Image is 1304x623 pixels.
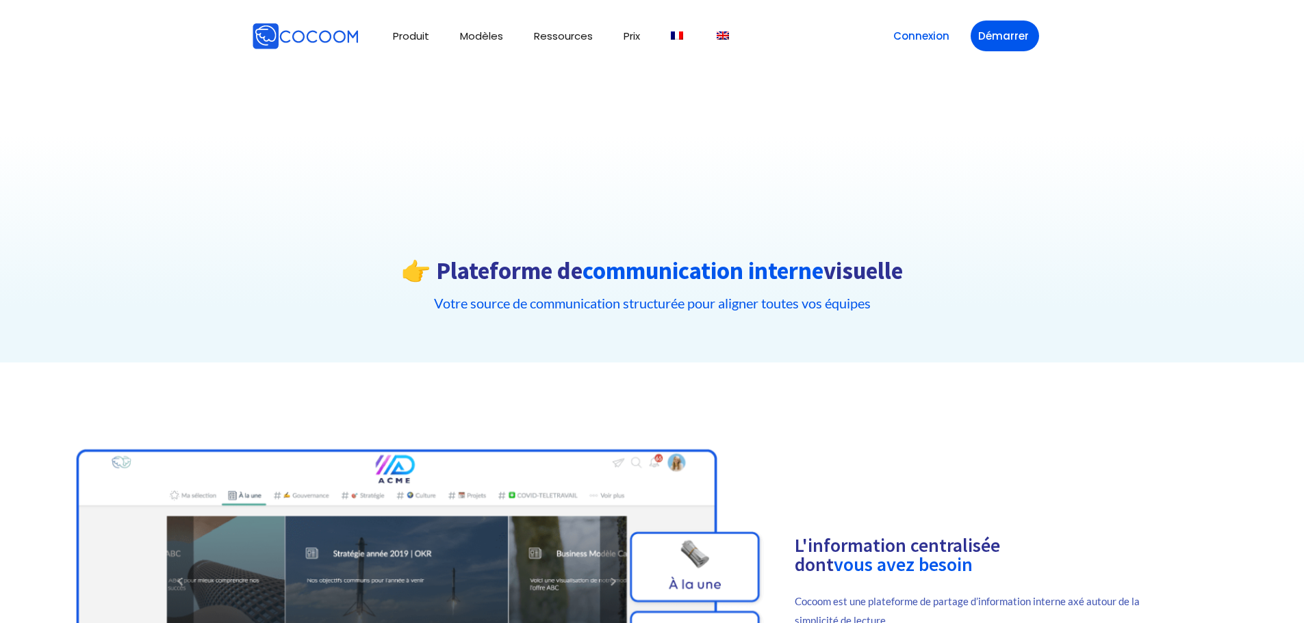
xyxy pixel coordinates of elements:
[534,31,593,41] a: Ressources
[886,21,957,51] a: Connexion
[795,535,1171,574] h2: L'information centralisée dont
[717,31,729,40] img: Anglais
[624,31,640,41] a: Prix
[583,256,823,286] font: communication interne
[393,31,429,41] a: Produit
[834,552,973,576] font: vous avez besoin
[252,23,359,50] img: Cocoom
[386,259,919,283] h1: 👉 Plateforme de visuelle
[671,31,683,40] img: Français
[460,31,503,41] a: Modèles
[386,295,919,311] h5: Votre source de communication structurée pour aligner toutes vos équipes
[971,21,1039,51] a: Démarrer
